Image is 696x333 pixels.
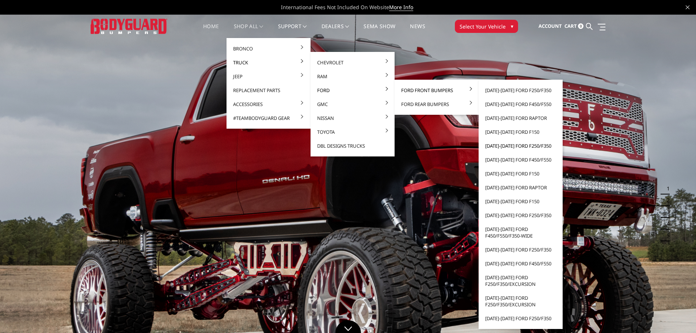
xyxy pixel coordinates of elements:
a: Ford Rear Bumpers [398,97,476,111]
a: Click to Down [335,320,361,333]
a: DBL Designs Trucks [313,139,392,153]
a: Toyota [313,125,392,139]
a: Ford [313,83,392,97]
button: Select Your Vehicle [455,20,518,33]
a: [DATE]-[DATE] Ford F250/F350 [482,243,560,257]
button: 4 of 5 [662,218,670,230]
span: 0 [578,23,583,29]
a: [DATE]-[DATE] Ford F150 [482,167,560,181]
a: Nissan [313,111,392,125]
a: [DATE]-[DATE] Ford F150 [482,125,560,139]
a: Home [203,24,219,38]
a: Bronco [229,42,308,56]
a: #TeamBodyguard Gear [229,111,308,125]
a: [DATE]-[DATE] Ford F250/F350 [482,83,560,97]
a: [DATE]-[DATE] Ford F250/F350 [482,208,560,222]
a: [DATE]-[DATE] Ford Raptor [482,181,560,194]
a: shop all [234,24,263,38]
a: More Info [389,4,413,11]
img: BODYGUARD BUMPERS [91,19,167,34]
a: [DATE]-[DATE] Ford F450/F550 [482,257,560,270]
a: Account [539,16,562,36]
a: Accessories [229,97,308,111]
a: Support [278,24,307,38]
button: 1 of 5 [662,183,670,194]
a: Cart 0 [564,16,583,36]
a: [DATE]-[DATE] Ford F450/F550 [482,153,560,167]
a: [DATE]-[DATE] Ford F450/F550/F350-wide [482,222,560,243]
a: [DATE]-[DATE] Ford F250/F350 [482,139,560,153]
span: Account [539,23,562,29]
a: News [410,24,425,38]
a: Replacement Parts [229,83,308,97]
button: 5 of 5 [662,230,670,241]
button: 3 of 5 [662,206,670,218]
a: Chevrolet [313,56,392,69]
span: ▾ [511,22,513,30]
span: Select Your Vehicle [460,23,506,30]
a: Truck [229,56,308,69]
a: Jeep [229,69,308,83]
a: GMC [313,97,392,111]
a: Ram [313,69,392,83]
a: [DATE]-[DATE] Ford F450/F550 [482,97,560,111]
a: [DATE]-[DATE] Ford Raptor [482,111,560,125]
span: Cart [564,23,577,29]
button: 2 of 5 [662,194,670,206]
a: [DATE]-[DATE] Ford F250/F350 [482,311,560,325]
a: Dealers [322,24,349,38]
a: [DATE]-[DATE] Ford F250/F350/Excursion [482,291,560,311]
a: [DATE]-[DATE] Ford F150 [482,194,560,208]
a: [DATE]-[DATE] Ford F250/F350/Excursion [482,270,560,291]
a: Ford Front Bumpers [398,83,476,97]
a: SEMA Show [364,24,395,38]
